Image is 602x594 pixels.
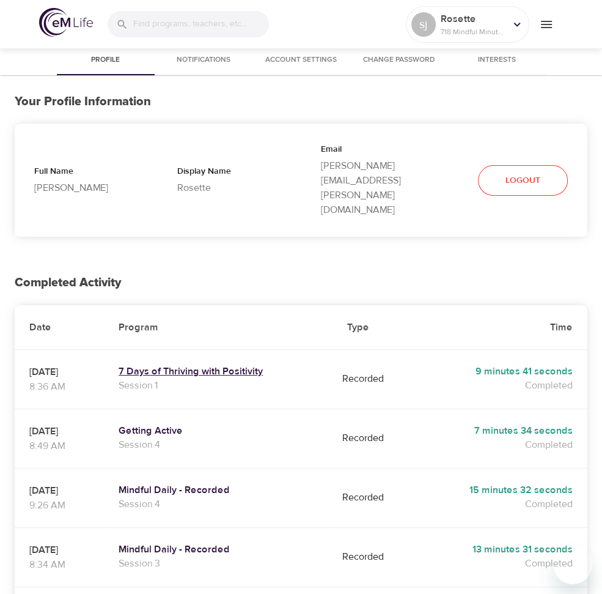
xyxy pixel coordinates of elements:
[260,54,343,67] span: Account Settings
[34,165,138,180] p: Full Name
[133,11,269,37] input: Find programs, teachers, etc...
[29,483,89,498] p: [DATE]
[332,527,413,587] td: Recorded
[332,409,413,468] td: Recorded
[411,12,436,37] div: sj
[553,545,592,584] iframe: Button to launch messaging window
[29,543,89,557] p: [DATE]
[119,437,318,452] p: Session 4
[332,468,413,527] td: Recorded
[29,424,89,439] p: [DATE]
[427,543,573,556] h5: 13 minutes 31 seconds
[332,349,413,409] td: Recorded
[427,365,573,378] h5: 9 minutes 41 seconds
[427,425,573,437] h5: 7 minutes 34 seconds
[15,305,104,350] th: Date
[29,439,89,453] p: 8:49 AM
[64,54,147,67] span: Profile
[177,165,281,180] p: Display Name
[162,54,245,67] span: Notifications
[358,54,441,67] span: Change Password
[427,378,573,393] p: Completed
[427,556,573,571] p: Completed
[29,557,89,572] p: 8:34 AM
[104,305,332,350] th: Program
[119,484,318,497] a: Mindful Daily - Recorded
[427,437,573,452] p: Completed
[321,143,425,158] p: Email
[34,180,138,195] p: [PERSON_NAME]
[29,379,89,394] p: 8:36 AM
[529,7,563,41] button: menu
[455,54,538,67] span: Interests
[29,498,89,513] p: 9:26 AM
[441,12,505,26] p: Rosette
[177,180,281,195] p: Rosette
[119,556,318,571] p: Session 3
[119,378,318,393] p: Session 1
[39,8,93,37] img: logo
[15,276,587,290] h2: Completed Activity
[119,497,318,511] p: Session 4
[119,425,318,437] a: Getting Active
[427,484,573,497] h5: 15 minutes 32 seconds
[413,305,587,350] th: Time
[332,305,413,350] th: Type
[119,365,318,378] a: 7 Days of Thriving with Positivity
[427,497,573,511] p: Completed
[321,158,425,217] p: [PERSON_NAME][EMAIL_ADDRESS][PERSON_NAME][DOMAIN_NAME]
[15,95,587,109] h3: Your Profile Information
[441,26,505,37] p: 718 Mindful Minutes
[29,365,89,379] p: [DATE]
[505,173,540,188] span: Logout
[119,543,318,556] a: Mindful Daily - Recorded
[478,165,568,196] button: Logout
